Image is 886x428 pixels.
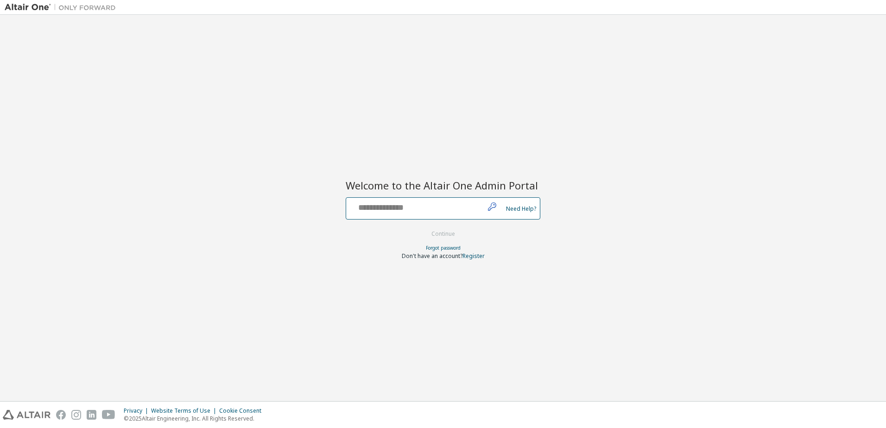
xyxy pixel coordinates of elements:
img: linkedin.svg [87,410,96,420]
img: facebook.svg [56,410,66,420]
p: © 2025 Altair Engineering, Inc. All Rights Reserved. [124,415,267,422]
img: altair_logo.svg [3,410,51,420]
div: Privacy [124,407,151,415]
div: Website Terms of Use [151,407,219,415]
a: Forgot password [426,245,461,251]
img: youtube.svg [102,410,115,420]
a: Register [462,252,485,260]
img: instagram.svg [71,410,81,420]
img: Altair One [5,3,120,12]
span: Don't have an account? [402,252,462,260]
h2: Welcome to the Altair One Admin Portal [346,179,540,192]
a: Need Help? [506,208,536,209]
div: Cookie Consent [219,407,267,415]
